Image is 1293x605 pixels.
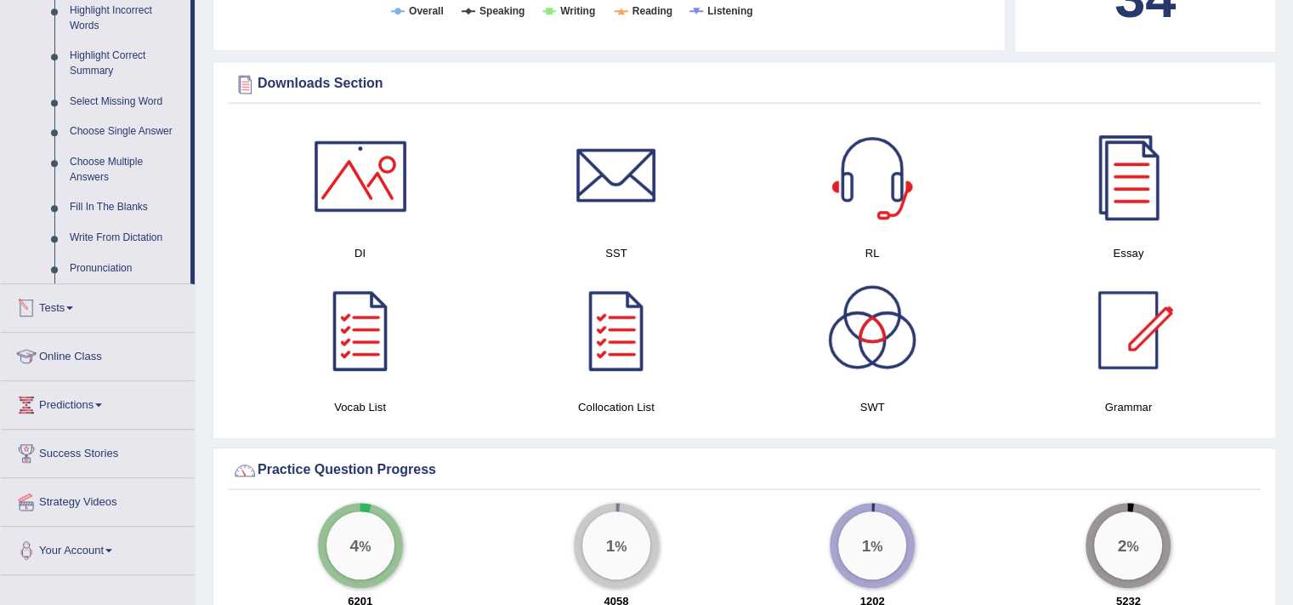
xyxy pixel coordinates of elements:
a: Tests [1,284,195,327]
big: 1 [605,536,615,555]
big: 4 [349,536,359,555]
div: % [582,511,650,579]
a: Choose Multiple Answers [62,147,190,192]
div: Downloads Section [232,71,1256,97]
h4: RL [753,244,992,262]
tspan: Listening [707,5,752,17]
h4: Essay [1009,244,1248,262]
h4: Grammar [1009,398,1248,416]
div: % [838,511,906,579]
h4: SST [496,244,735,262]
h4: Vocab List [241,398,479,416]
a: Online Class [1,333,195,375]
div: % [1094,511,1162,579]
h4: Collocation List [496,398,735,416]
tspan: Speaking [479,5,525,17]
a: Your Account [1,527,195,569]
div: Practice Question Progress [232,458,1256,483]
a: Write From Dictation [62,223,190,254]
tspan: Writing [560,5,595,17]
a: Select Missing Word [62,87,190,117]
a: Success Stories [1,430,195,472]
tspan: Reading [632,5,672,17]
a: Highlight Correct Summary [62,41,190,86]
a: Pronunciation [62,254,190,284]
big: 1 [862,536,871,555]
div: % [326,511,394,579]
h4: SWT [753,398,992,416]
big: 2 [1118,536,1127,555]
tspan: Overall [409,5,444,17]
a: Choose Single Answer [62,117,190,147]
h4: DI [241,244,479,262]
a: Predictions [1,381,195,424]
a: Fill In The Blanks [62,192,190,223]
a: Strategy Videos [1,478,195,521]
